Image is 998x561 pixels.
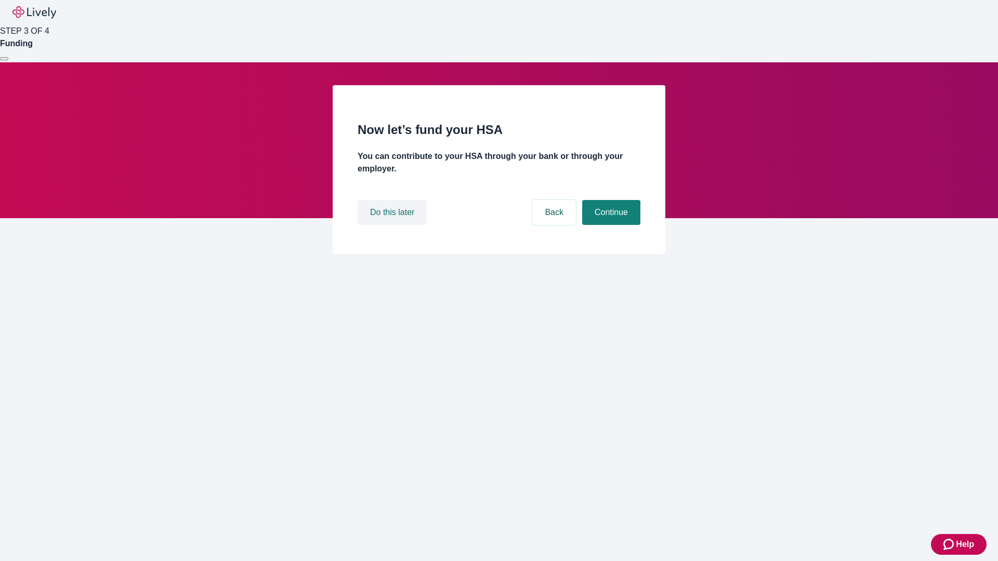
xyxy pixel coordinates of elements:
[931,534,987,555] button: Zendesk support iconHelp
[358,200,427,225] button: Do this later
[12,6,56,19] img: Lively
[358,121,640,139] h2: Now let’s fund your HSA
[532,200,576,225] button: Back
[358,150,640,175] h4: You can contribute to your HSA through your bank or through your employer.
[956,538,974,551] span: Help
[943,538,956,551] svg: Zendesk support icon
[582,200,640,225] button: Continue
